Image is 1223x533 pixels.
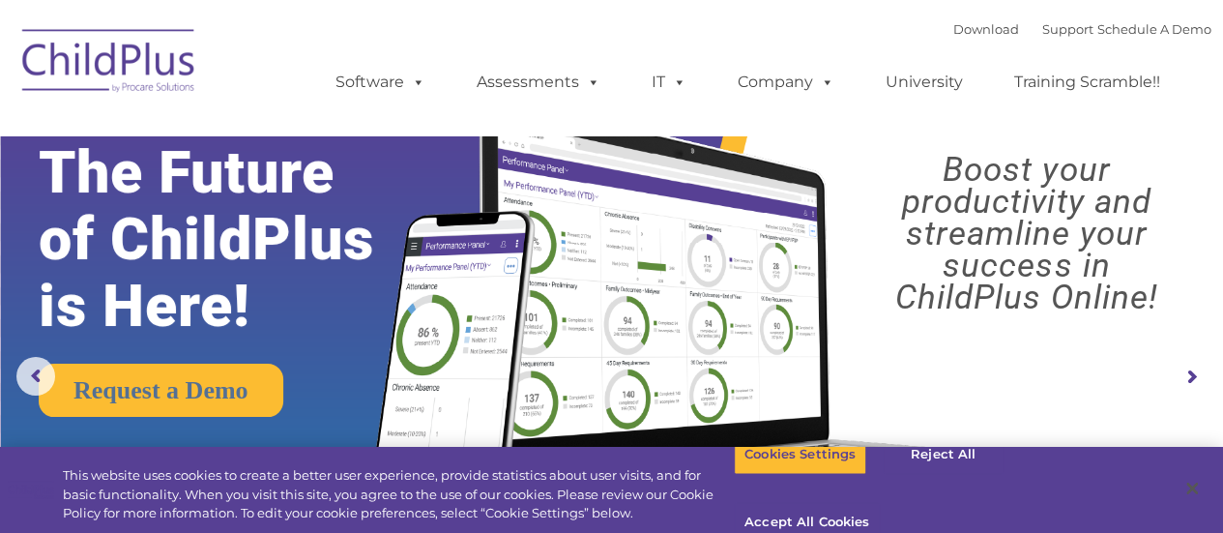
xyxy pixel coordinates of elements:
span: Phone number [269,207,351,222]
a: Assessments [457,63,620,102]
a: Schedule A Demo [1097,21,1211,37]
a: Download [953,21,1019,37]
rs-layer: Boost your productivity and streamline your success in ChildPlus Online! [845,154,1208,313]
button: Cookies Settings [734,434,866,475]
button: Reject All [883,434,1004,475]
rs-layer: The Future of ChildPlus is Here! [39,139,429,340]
a: Software [316,63,445,102]
font: | [953,21,1211,37]
a: Company [718,63,854,102]
img: ChildPlus by Procare Solutions [13,15,206,112]
a: IT [632,63,706,102]
a: Training Scramble!! [995,63,1179,102]
div: This website uses cookies to create a better user experience, provide statistics about user visit... [63,466,734,523]
a: Request a Demo [39,364,283,417]
span: Last name [269,128,328,142]
button: Close [1171,467,1213,510]
a: University [866,63,982,102]
a: Support [1042,21,1093,37]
